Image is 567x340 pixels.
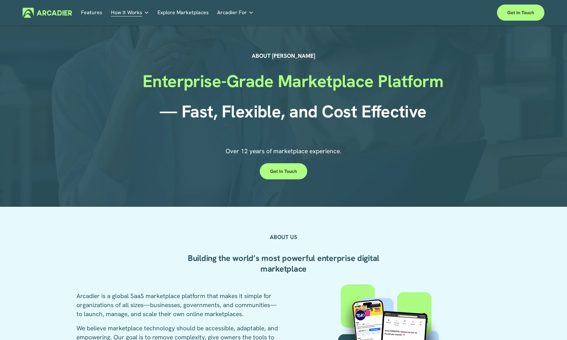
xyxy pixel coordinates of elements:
a: Get in touch [260,163,307,179]
strong: — Fast, Flexible, and Cost Effective [159,100,427,123]
span: Arcadier For [217,8,247,17]
p: Arcadier is a global SaaS marketplace platform that makes it simple for organizations of all size... [76,292,282,319]
strong: Enterprise-Grade Marketplace Platform [143,70,443,92]
a: folder dropdown [217,7,254,17]
strong: ABOUT [PERSON_NAME] [252,52,315,59]
a: Features [81,7,102,17]
strong: ABOUT US [270,233,297,241]
a: folder dropdown [111,7,149,17]
a: Explore Marketplaces [157,7,209,17]
p: Over 12 years of marketplace experience. [171,147,395,156]
img: Arcadier [23,8,72,18]
strong: Building the world’s most powerful enterprise digital marketplace [188,253,381,274]
a: Get in touch [497,5,544,21]
span: How It Works [111,8,142,17]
